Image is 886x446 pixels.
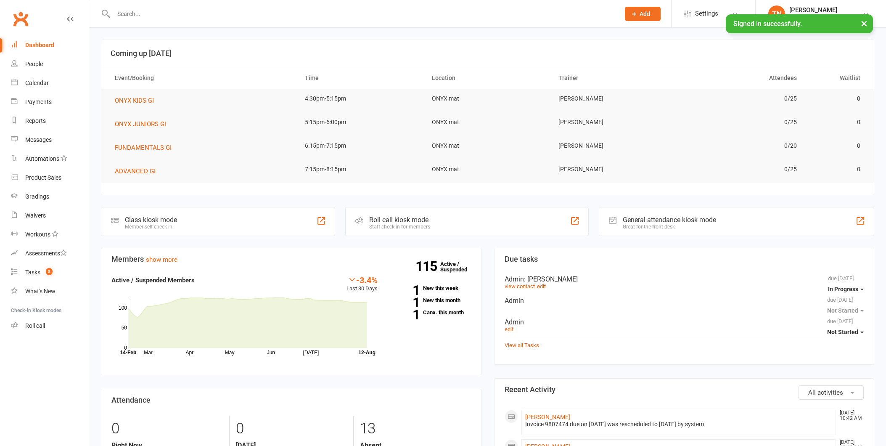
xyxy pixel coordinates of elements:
[505,283,535,289] a: view contact
[804,67,868,89] th: Waitlist
[297,112,424,132] td: 5:15pm-6:00pm
[111,8,614,20] input: Search...
[505,297,864,305] div: Admin
[360,416,471,441] div: 13
[236,416,347,441] div: 0
[678,89,804,109] td: 0/25
[390,297,471,303] a: 1New this month
[424,159,551,179] td: ONYX mat
[25,80,49,86] div: Calendar
[11,55,89,74] a: People
[11,111,89,130] a: Reports
[25,322,45,329] div: Roll call
[25,136,52,143] div: Messages
[415,260,440,273] strong: 115
[111,276,195,284] strong: Active / Suspended Members
[297,136,424,156] td: 6:15pm-7:15pm
[115,144,172,151] span: FUNDAMENTALS GI
[505,342,539,348] a: View all Tasks
[115,96,160,106] button: ONYX KIDS GI
[297,89,424,109] td: 4:30pm-5:15pm
[346,275,378,293] div: Last 30 Days
[768,5,785,22] div: TN
[695,4,718,23] span: Settings
[551,159,677,179] td: [PERSON_NAME]
[551,112,677,132] td: [PERSON_NAME]
[46,268,53,275] span: 5
[11,316,89,335] a: Roll call
[25,269,40,276] div: Tasks
[125,224,177,230] div: Member self check-in
[525,414,570,420] a: [PERSON_NAME]
[25,117,46,124] div: Reports
[11,149,89,168] a: Automations
[369,224,430,230] div: Staff check-in for members
[505,385,864,394] h3: Recent Activity
[115,120,166,128] span: ONYX JUNIORS GI
[25,155,59,162] div: Automations
[678,112,804,132] td: 0/25
[836,410,863,421] time: [DATE] 10:42 AM
[11,244,89,263] a: Assessments
[804,112,868,132] td: 0
[808,389,843,396] span: All activities
[25,42,54,48] div: Dashboard
[440,255,477,279] a: 115Active / Suspended
[678,67,804,89] th: Attendees
[505,275,864,283] div: Admin
[11,130,89,149] a: Messages
[11,263,89,282] a: Tasks 5
[827,329,858,335] span: Not Started
[125,216,177,224] div: Class kiosk mode
[505,326,513,332] a: edit
[25,212,46,219] div: Waivers
[10,8,31,29] a: Clubworx
[115,166,161,176] button: ADVANCED GI
[678,136,804,156] td: 0/20
[390,285,471,291] a: 1New this week
[804,89,868,109] td: 0
[640,11,650,17] span: Add
[505,255,864,263] h3: Due tasks
[146,256,177,263] a: show more
[25,98,52,105] div: Payments
[505,318,864,326] div: Admin
[828,286,858,292] span: In Progress
[623,216,716,224] div: General attendance kiosk mode
[789,6,862,14] div: [PERSON_NAME]
[107,67,297,89] th: Event/Booking
[857,14,872,32] button: ×
[551,89,677,109] td: [PERSON_NAME]
[115,119,172,129] button: ONYX JUNIORS GI
[390,310,471,315] a: 1Canx. this month
[799,385,864,400] button: All activities
[11,93,89,111] a: Payments
[524,275,578,283] span: : [PERSON_NAME]
[11,206,89,225] a: Waivers
[390,308,420,321] strong: 1
[25,250,67,257] div: Assessments
[25,61,43,67] div: People
[11,225,89,244] a: Workouts
[678,159,804,179] td: 0/25
[115,167,156,175] span: ADVANCED GI
[424,136,551,156] td: ONYX mat
[551,67,677,89] th: Trainer
[297,67,424,89] th: Time
[804,159,868,179] td: 0
[297,159,424,179] td: 7:15pm-8:15pm
[804,136,868,156] td: 0
[733,20,802,28] span: Signed in successfully.
[111,416,223,441] div: 0
[25,231,50,238] div: Workouts
[346,275,378,284] div: -3.4%
[111,49,865,58] h3: Coming up [DATE]
[424,67,551,89] th: Location
[537,283,546,289] a: edit
[11,282,89,301] a: What's New
[525,421,833,428] div: Invoice 9807474 due on [DATE] was rescheduled to [DATE] by system
[625,7,661,21] button: Add
[11,168,89,187] a: Product Sales
[111,396,471,404] h3: Attendance
[111,255,471,263] h3: Members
